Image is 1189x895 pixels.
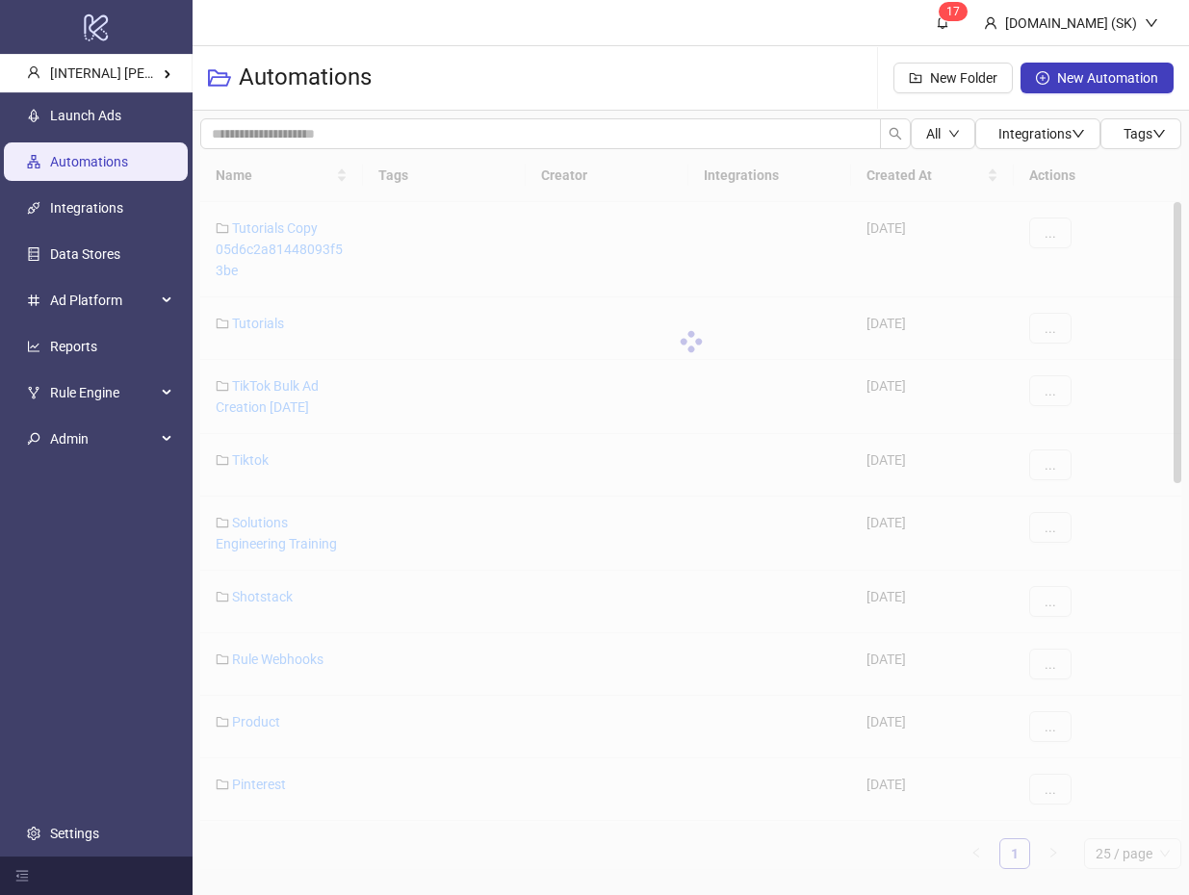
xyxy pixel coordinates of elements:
span: menu-fold [15,869,29,882]
span: 1 [946,5,953,18]
span: bell [936,15,949,29]
span: user [984,16,997,30]
button: Tagsdown [1100,118,1181,149]
span: down [1145,16,1158,30]
span: Rule Engine [50,373,156,412]
span: 7 [953,5,960,18]
span: Tags [1124,126,1166,141]
a: Integrations [50,200,123,216]
button: Alldown [911,118,975,149]
span: Ad Platform [50,281,156,320]
span: plus-circle [1036,71,1049,85]
span: New Automation [1057,70,1158,86]
span: down [1152,127,1166,141]
a: Data Stores [50,246,120,262]
sup: 17 [939,2,968,21]
button: New Folder [893,63,1013,93]
span: New Folder [930,70,997,86]
a: Settings [50,826,99,841]
span: number [27,294,40,307]
span: fork [27,386,40,399]
button: Integrationsdown [975,118,1100,149]
span: All [926,126,941,141]
span: [INTERNAL] [PERSON_NAME] Kitchn [50,65,269,81]
span: Integrations [998,126,1085,141]
a: Launch Ads [50,108,121,123]
span: folder-add [909,71,922,85]
a: Reports [50,339,97,354]
span: search [889,127,902,141]
span: down [1072,127,1085,141]
h3: Automations [239,63,372,93]
span: user [27,66,40,80]
span: folder-open [208,66,231,89]
div: [DOMAIN_NAME] (SK) [997,13,1145,34]
button: New Automation [1021,63,1174,93]
span: down [948,128,960,140]
span: key [27,432,40,446]
a: Automations [50,154,128,169]
span: Admin [50,420,156,458]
